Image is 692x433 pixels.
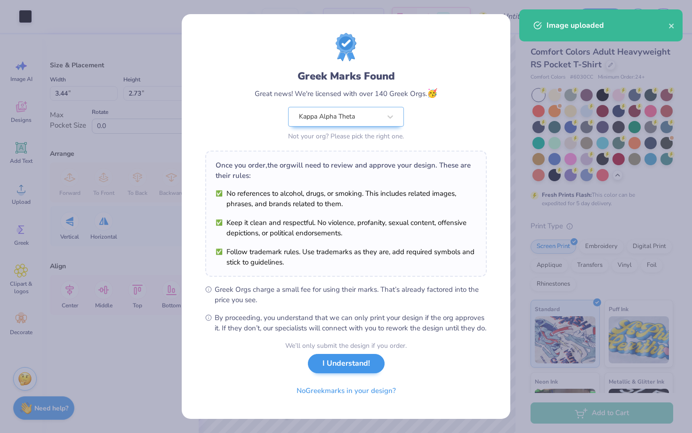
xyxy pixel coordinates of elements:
button: NoGreekmarks in your design? [289,381,404,401]
li: Follow trademark rules. Use trademarks as they are, add required symbols and stick to guidelines. [216,247,476,267]
div: We’ll only submit the design if you order. [285,341,407,351]
li: Keep it clean and respectful. No violence, profanity, sexual content, offensive depictions, or po... [216,217,476,238]
span: 🥳 [427,88,437,99]
span: By proceeding, you understand that we can only print your design if the org approves it. If they ... [215,313,487,333]
div: Image uploaded [547,20,668,31]
button: close [668,20,675,31]
div: Not your org? Please pick the right one. [288,131,404,141]
li: No references to alcohol, drugs, or smoking. This includes related images, phrases, and brands re... [216,188,476,209]
img: License badge [336,33,356,61]
div: Once you order, the org will need to review and approve your design. These are their rules: [216,160,476,181]
button: I Understand! [308,354,385,373]
span: Greek Orgs charge a small fee for using their marks. That’s already factored into the price you see. [215,284,487,305]
div: Greek Marks Found [298,69,395,84]
div: Great news! We're licensed with over 140 Greek Orgs. [255,87,437,100]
